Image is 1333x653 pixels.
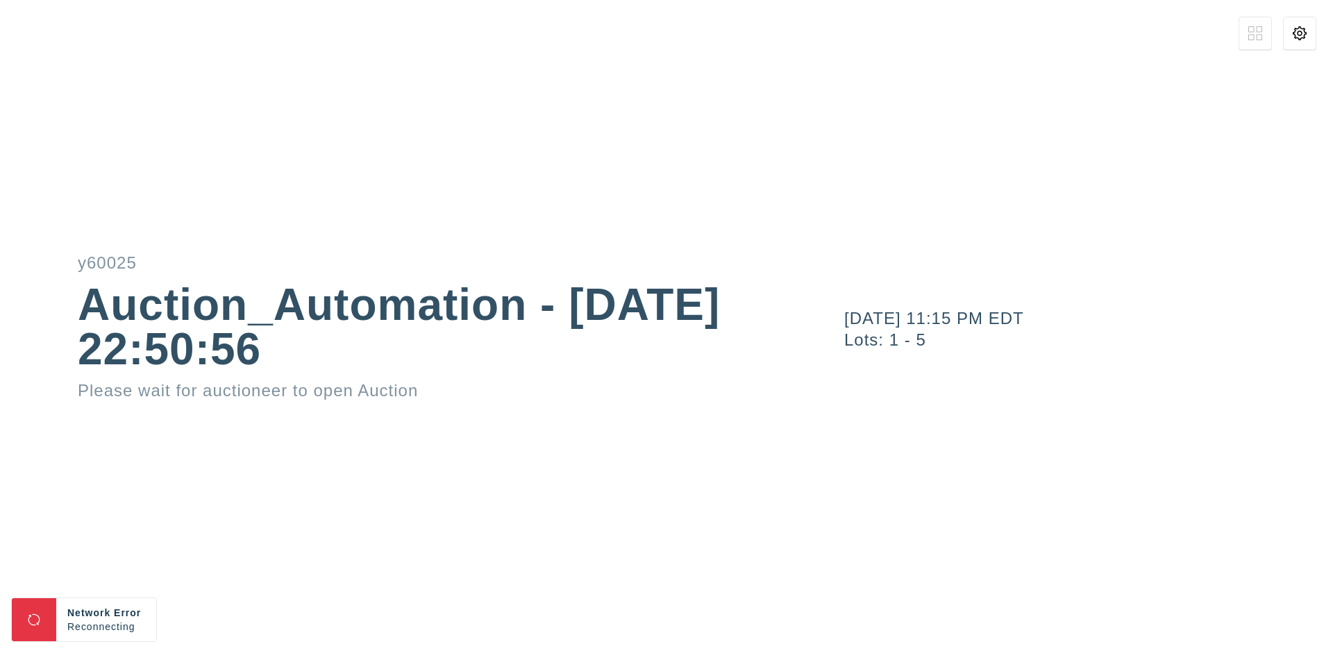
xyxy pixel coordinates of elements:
div: Lots: 1 - 5 [844,332,1333,348]
div: Please wait for auctioneer to open Auction [78,382,722,399]
div: Auction_Automation - [DATE] 22:50:56 [78,282,722,371]
div: Reconnecting [67,620,145,634]
div: [DATE] 11:15 PM EDT [844,310,1333,327]
div: y60025 [78,255,722,271]
div: Network Error [67,606,145,620]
